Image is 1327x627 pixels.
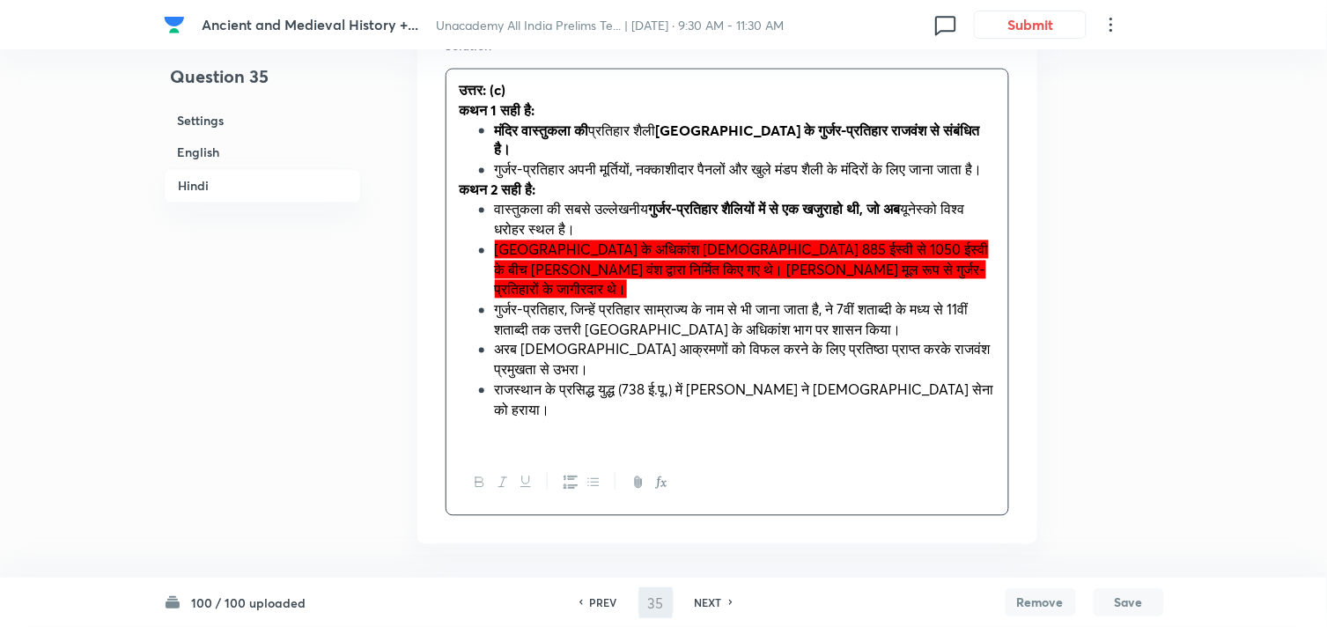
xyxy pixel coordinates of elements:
h6: 100 / 100 uploaded [192,594,306,612]
strong: मंदिर वास्तुकला की [495,121,589,139]
strong: कथन 2 सही है: [460,181,536,199]
h4: Question 35 [164,63,361,104]
img: Company Logo [164,14,185,35]
strong: [GEOGRAPHIC_DATA] के गुर्जर-प्रतिहार राजवंश से संबंधित है। [495,121,980,159]
span: गुर्जर-प्रतिहार अपनी मूर्तियों, नक्काशीदार पैनलों और खुले मंडप शैली के मंदिरों के लिए जाना जाता है। [495,160,983,179]
span: राजस्थान के प्रसिद्ध युद्ध (738 ई.पू.) में [PERSON_NAME] ने [DEMOGRAPHIC_DATA] सेना को हराया। [495,380,994,419]
span: Ancient and Medieval History +... [202,15,418,33]
strong: कथन 1 सही है: [460,100,535,119]
button: Submit [974,11,1087,39]
h6: English [164,136,361,169]
strong: उत्तर: (c) [460,80,506,99]
span: यूनेस्को विश्व धरोहर स्थल है। [495,200,965,239]
span: Unacademy All India Prelims Te... | [DATE] · 9:30 AM - 11:30 AM [436,17,784,33]
button: Save [1094,588,1164,616]
strong: गुर्जर-प्रतिहार शैलियों में से एक खजुराहो थी, जो अब [649,200,901,218]
h6: Settings [164,104,361,136]
a: Company Logo [164,14,188,35]
span: प्रतिहार शैली [589,121,656,139]
h6: Hindi [164,169,361,203]
span: अरब [DEMOGRAPHIC_DATA] आक्रमणों को विफल करने के लिए प्रतिष्ठा प्राप्त करके राजवंश प्रमुखता से उभरा। [495,340,991,379]
button: Remove [1006,588,1076,616]
span: वास्तुकला की सबसे उल्लेखनीय [495,200,649,218]
h6: PREV [590,594,617,610]
span: [GEOGRAPHIC_DATA] के अधिकांश [DEMOGRAPHIC_DATA] 885 ईस्वी से 1050 ईस्वी के बीच [PERSON_NAME] वंश ... [495,240,989,299]
h6: NEXT [695,594,722,610]
span: गुर्जर-प्रतिहार, जिन्हें प्रतिहार साम्राज्य के नाम से भी जाना जाता है, ने 7वीं शताब्दी के मध्य से... [495,300,969,339]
